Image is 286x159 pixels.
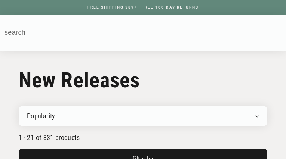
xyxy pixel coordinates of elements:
h1: New Releases [19,68,267,93]
a: FREE SHIPPING $89+ | FREE 100-DAY RETURNS [80,5,206,9]
input: When autocomplete results are available use up and down arrows to review and enter to select [1,24,265,42]
p: 1 - 21 of 331 products [19,134,267,141]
